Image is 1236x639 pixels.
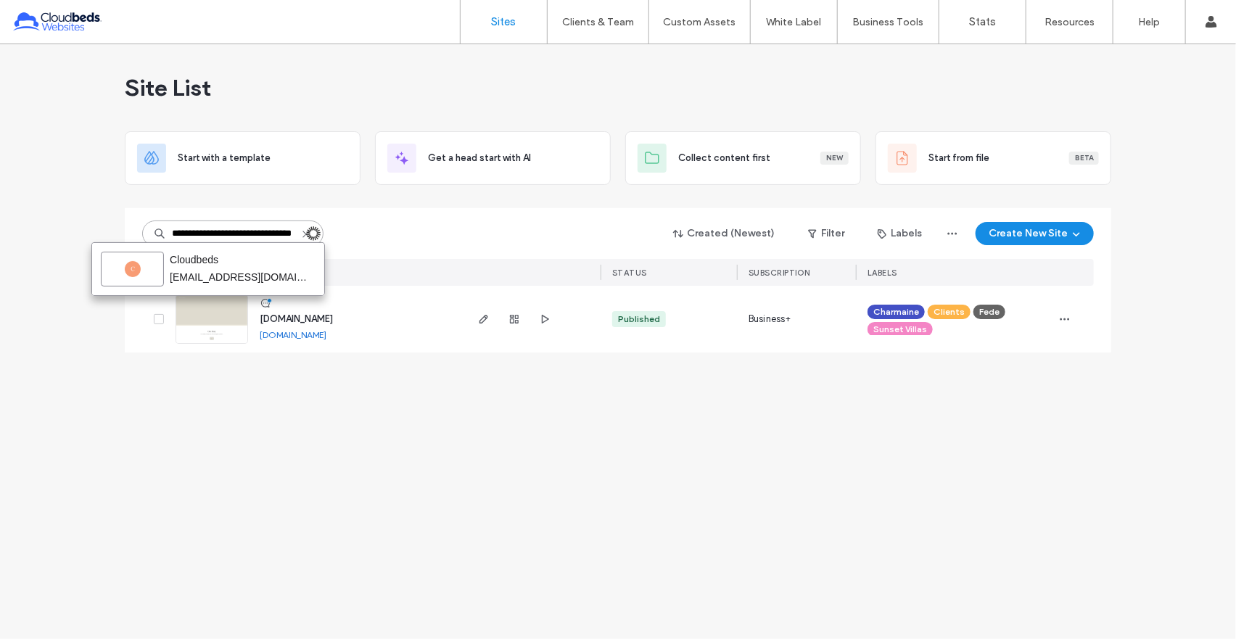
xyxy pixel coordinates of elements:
[969,15,996,28] label: Stats
[678,151,770,165] span: Collect content first
[979,305,1000,318] span: Fede
[178,151,271,165] span: Start with a template
[33,18,49,34] img: fs07twddxaaf7PIB4357
[562,16,634,28] label: Clients & Team
[928,151,989,165] span: Start from file
[661,222,788,245] button: Created (Newest)
[375,131,611,185] div: Get a head start with AI
[868,268,897,278] span: LABELS
[873,305,919,318] span: Charmaine
[865,222,935,245] button: Labels
[794,222,859,245] button: Filter
[618,313,660,326] div: Published
[873,323,927,336] span: Sunset Villas
[749,268,810,278] span: SUBSCRIPTION
[306,226,321,241] img: svg+xml;base64,PHN2ZyB3aWR0aD0iMzMiIGhlaWdodD0iMzIiIHZpZXdCb3g9IjAgMCAzMyAzMiIgZmlsbD0ibm9uZSIgeG...
[976,222,1094,245] button: Create New Site
[749,312,791,326] span: Business+
[78,26,217,41] div: pro-services@cloudbeds.com
[125,73,211,102] span: Site List
[78,9,217,26] div: Cloudbeds
[492,15,516,28] label: Sites
[853,16,924,28] label: Business Tools
[612,268,647,278] span: STATUS
[33,10,62,23] span: Help
[260,329,326,340] a: [DOMAIN_NAME]
[934,305,965,318] span: Clients
[1069,152,1099,165] div: Beta
[820,152,849,165] div: New
[1045,16,1095,28] label: Resources
[625,131,861,185] div: Collect content firstNew
[664,16,736,28] label: Custom Assets
[767,16,822,28] label: White Label
[875,131,1111,185] div: Start from fileBeta
[125,131,360,185] div: Start with a template
[1139,16,1161,28] label: Help
[428,151,531,165] span: Get a head start with AI
[260,313,333,324] a: [DOMAIN_NAME]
